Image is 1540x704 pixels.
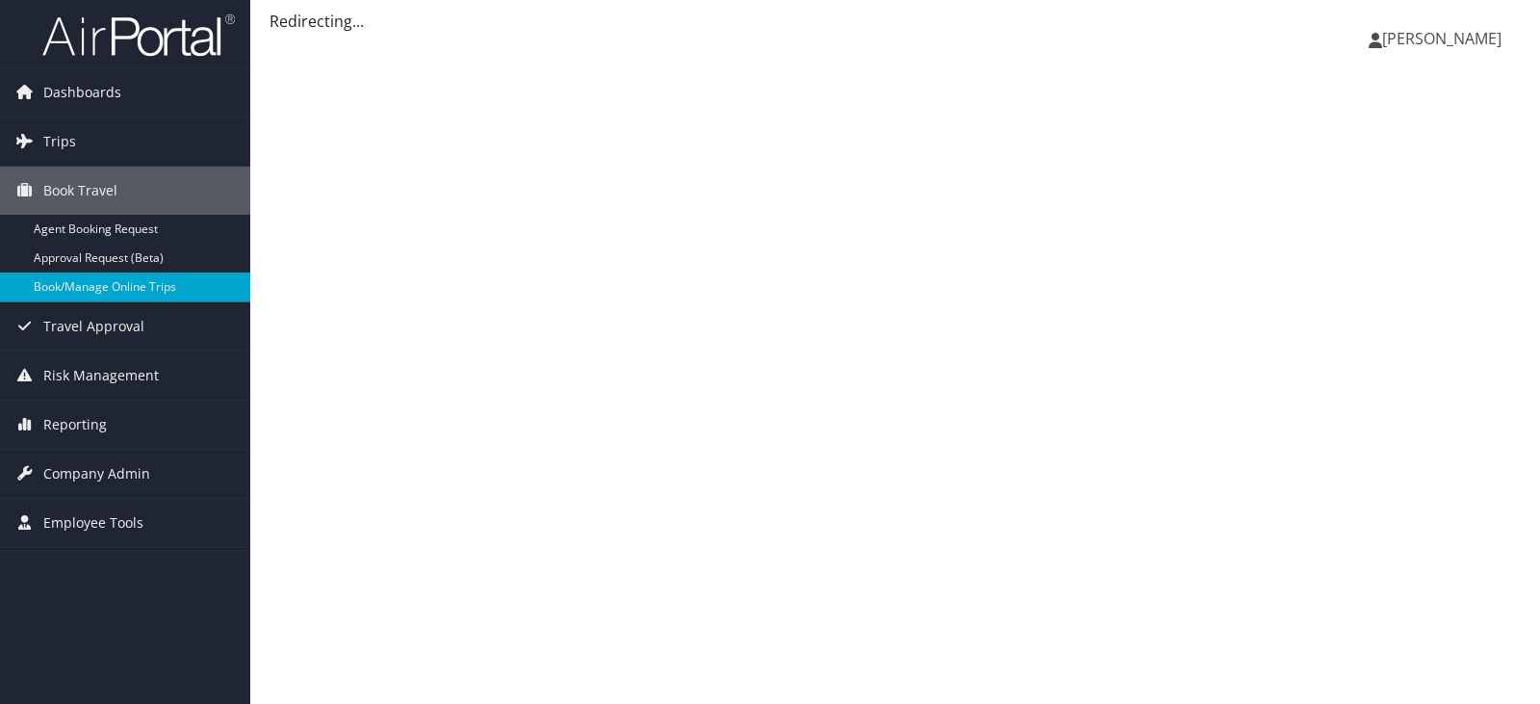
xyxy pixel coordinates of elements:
[269,10,1521,33] div: Redirecting...
[43,68,121,117] span: Dashboards
[43,499,143,547] span: Employee Tools
[43,302,144,351] span: Travel Approval
[42,13,235,58] img: airportal-logo.png
[43,352,159,400] span: Risk Management
[43,450,150,498] span: Company Admin
[43,401,107,449] span: Reporting
[1382,28,1501,49] span: [PERSON_NAME]
[43,167,117,215] span: Book Travel
[43,117,76,166] span: Trips
[1369,10,1521,67] a: [PERSON_NAME]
